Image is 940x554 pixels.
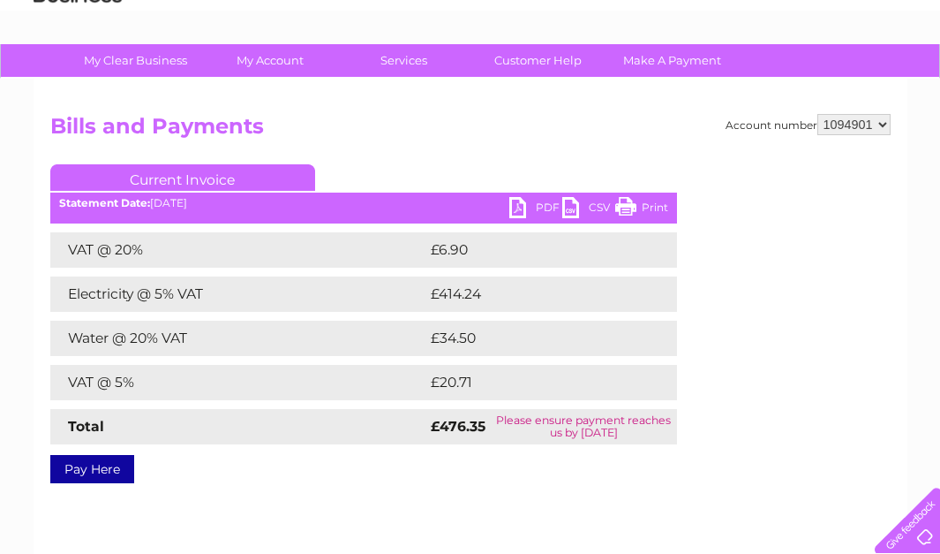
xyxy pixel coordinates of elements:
[50,365,426,400] td: VAT @ 5%
[331,44,477,77] a: Services
[607,9,729,31] a: 0333 014 3131
[50,197,677,209] div: [DATE]
[786,75,812,88] a: Blog
[823,75,866,88] a: Contact
[50,232,426,268] td: VAT @ 20%
[723,75,776,88] a: Telecoms
[50,455,134,483] a: Pay Here
[426,232,636,268] td: £6.90
[629,75,663,88] a: Water
[673,75,712,88] a: Energy
[562,197,615,223] a: CSV
[68,418,104,435] strong: Total
[33,46,123,100] img: logo.png
[615,197,668,223] a: Print
[197,44,342,77] a: My Account
[426,365,640,400] td: £20.71
[491,409,677,444] td: Please ensure payment reaches us by [DATE]
[426,277,644,312] td: £414.24
[465,44,611,77] a: Customer Help
[599,44,745,77] a: Make A Payment
[882,75,923,88] a: Log out
[50,114,891,148] h2: Bills and Payments
[54,10,888,86] div: Clear Business is a trading name of Verastar Limited (registered in [GEOGRAPHIC_DATA] No. 3667643...
[50,321,426,356] td: Water @ 20% VAT
[59,196,150,209] b: Statement Date:
[726,114,891,135] div: Account number
[431,418,485,435] strong: £476.35
[63,44,208,77] a: My Clear Business
[50,277,426,312] td: Electricity @ 5% VAT
[50,164,315,191] a: Current Invoice
[426,321,642,356] td: £34.50
[509,197,562,223] a: PDF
